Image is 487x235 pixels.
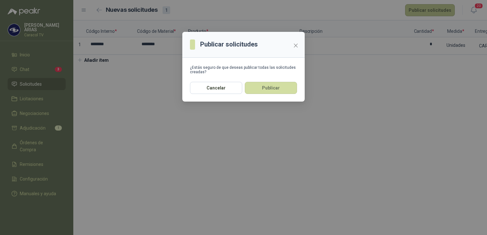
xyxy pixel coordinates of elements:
h3: Publicar solicitudes [200,39,258,49]
button: Cancelar [190,82,242,94]
span: close [293,43,298,48]
div: ¿Estás seguro de que deseas publicar todas las solicitudes creadas? [190,65,297,74]
button: Publicar [245,82,297,94]
button: Close [291,40,301,51]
